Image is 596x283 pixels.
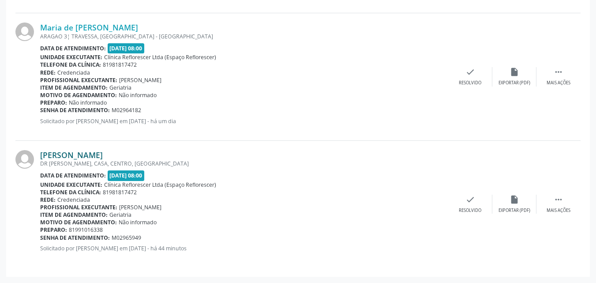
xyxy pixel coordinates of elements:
[109,84,131,91] span: Geriatria
[554,67,563,77] i: 
[40,99,67,106] b: Preparo:
[40,226,67,234] b: Preparo:
[40,76,117,84] b: Profissional executante:
[40,106,110,114] b: Senha de atendimento:
[40,204,117,211] b: Profissional executante:
[547,80,570,86] div: Mais ações
[40,150,103,160] a: [PERSON_NAME]
[40,69,56,76] b: Rede:
[547,208,570,214] div: Mais ações
[112,106,141,114] span: M02964182
[465,195,475,204] i: check
[40,245,448,252] p: Solicitado por [PERSON_NAME] em [DATE] - há 44 minutos
[465,67,475,77] i: check
[459,80,481,86] div: Resolvido
[119,76,161,84] span: [PERSON_NAME]
[15,150,34,169] img: img
[40,234,110,241] b: Senha de atendimento:
[40,91,117,99] b: Motivo de agendamento:
[119,91,157,99] span: Não informado
[57,196,90,204] span: Credenciada
[57,69,90,76] span: Credenciada
[40,160,448,167] div: DR [PERSON_NAME], CASA, CENTRO, [GEOGRAPHIC_DATA]
[109,211,131,219] span: Geriatria
[104,181,216,189] span: Clínica Reflorescer Ltda (Espaço Reflorescer)
[112,234,141,241] span: M02965949
[40,23,138,32] a: Maria de [PERSON_NAME]
[69,99,107,106] span: Não informado
[40,117,448,125] p: Solicitado por [PERSON_NAME] em [DATE] - há um dia
[104,53,216,61] span: Clínica Reflorescer Ltda (Espaço Reflorescer)
[108,170,145,181] span: [DATE] 08:00
[69,226,103,234] span: 81991016338
[40,181,102,189] b: Unidade executante:
[499,80,530,86] div: Exportar (PDF)
[119,204,161,211] span: [PERSON_NAME]
[459,208,481,214] div: Resolvido
[40,45,106,52] b: Data de atendimento:
[510,67,519,77] i: insert_drive_file
[499,208,530,214] div: Exportar (PDF)
[554,195,563,204] i: 
[40,84,108,91] b: Item de agendamento:
[40,189,101,196] b: Telefone da clínica:
[510,195,519,204] i: insert_drive_file
[40,53,102,61] b: Unidade executante:
[40,33,448,40] div: ARAGAO 3¦ TRAVESSA, [GEOGRAPHIC_DATA] - [GEOGRAPHIC_DATA]
[40,172,106,179] b: Data de atendimento:
[40,219,117,226] b: Motivo de agendamento:
[40,196,56,204] b: Rede:
[103,61,137,68] span: 81981817472
[15,23,34,41] img: img
[40,211,108,219] b: Item de agendamento:
[40,61,101,68] b: Telefone da clínica:
[108,43,145,53] span: [DATE] 08:00
[103,189,137,196] span: 81981817472
[119,219,157,226] span: Não informado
